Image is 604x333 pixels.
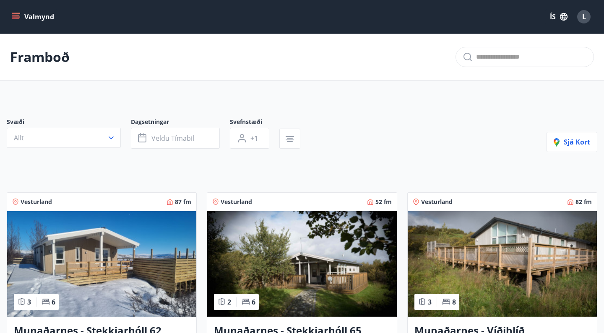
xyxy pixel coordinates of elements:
button: L [574,7,594,27]
span: Vesturland [21,198,52,206]
p: Framboð [10,48,70,66]
span: 52 fm [375,198,392,206]
button: Veldu tímabil [131,128,220,149]
img: Paella dish [7,211,196,317]
button: ÍS [545,9,572,24]
span: 3 [27,297,31,307]
span: 6 [52,297,55,307]
span: 3 [428,297,432,307]
span: 8 [452,297,456,307]
span: Vesturland [221,198,252,206]
span: Vesturland [421,198,453,206]
button: +1 [230,128,269,149]
span: 6 [252,297,255,307]
span: Dagsetningar [131,118,230,128]
span: 82 fm [575,198,592,206]
button: Sjá kort [547,132,597,152]
img: Paella dish [408,211,597,317]
span: Allt [14,133,24,142]
span: Veldu tímabil [151,134,194,143]
button: Allt [7,128,121,148]
span: L [582,12,586,21]
span: Sjá kort [554,137,590,147]
span: 87 fm [175,198,191,206]
img: Paella dish [207,211,396,317]
span: Svefnstæði [230,118,279,128]
span: 2 [227,297,231,307]
button: menu [10,9,57,24]
span: +1 [250,134,258,143]
span: Svæði [7,118,131,128]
